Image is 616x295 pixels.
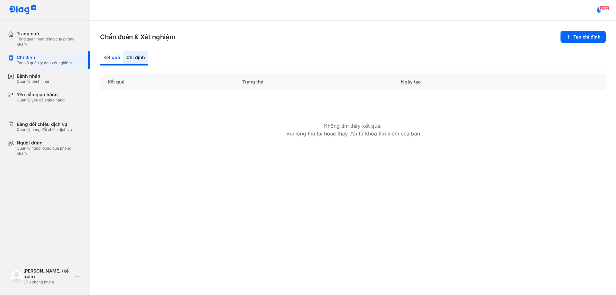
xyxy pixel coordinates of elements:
div: Bảng đối chiếu dịch vụ [17,121,72,127]
img: logo [9,5,37,15]
div: Người dùng [17,140,82,146]
div: Kết quả [100,51,123,65]
div: Yêu cầu giao hàng [17,92,64,98]
div: Bệnh nhân [17,73,50,79]
div: [PERSON_NAME] (kế toán) [23,268,73,280]
div: Ngày tạo [393,74,541,90]
div: Trang chủ [17,31,82,37]
div: Quản lý bảng đối chiếu dịch vụ [17,127,72,132]
div: Quản lý người dùng của phòng khám [17,146,82,156]
span: 2082 [599,6,609,11]
div: Trạng thái [235,74,393,90]
button: Tạo chỉ định [560,31,606,43]
div: Kết quả [100,74,235,90]
div: Không tìm thấy kết quả. Vui lòng thử lại hoặc thay đổi từ khóa tìm kiếm của bạn [100,90,606,137]
div: Chỉ định [123,51,148,65]
div: Quản lý bệnh nhân [17,79,50,84]
div: Tổng quan hoạt động của phòng khám [17,37,82,47]
div: Chỉ định [17,55,72,60]
h3: Chẩn đoán & Xét nghiệm [100,32,175,41]
div: Chủ phòng khám [23,280,73,285]
img: logo [10,270,23,283]
div: Quản lý yêu cầu giao hàng [17,98,64,103]
div: Tạo và quản lý đơn xét nghiệm [17,60,72,65]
